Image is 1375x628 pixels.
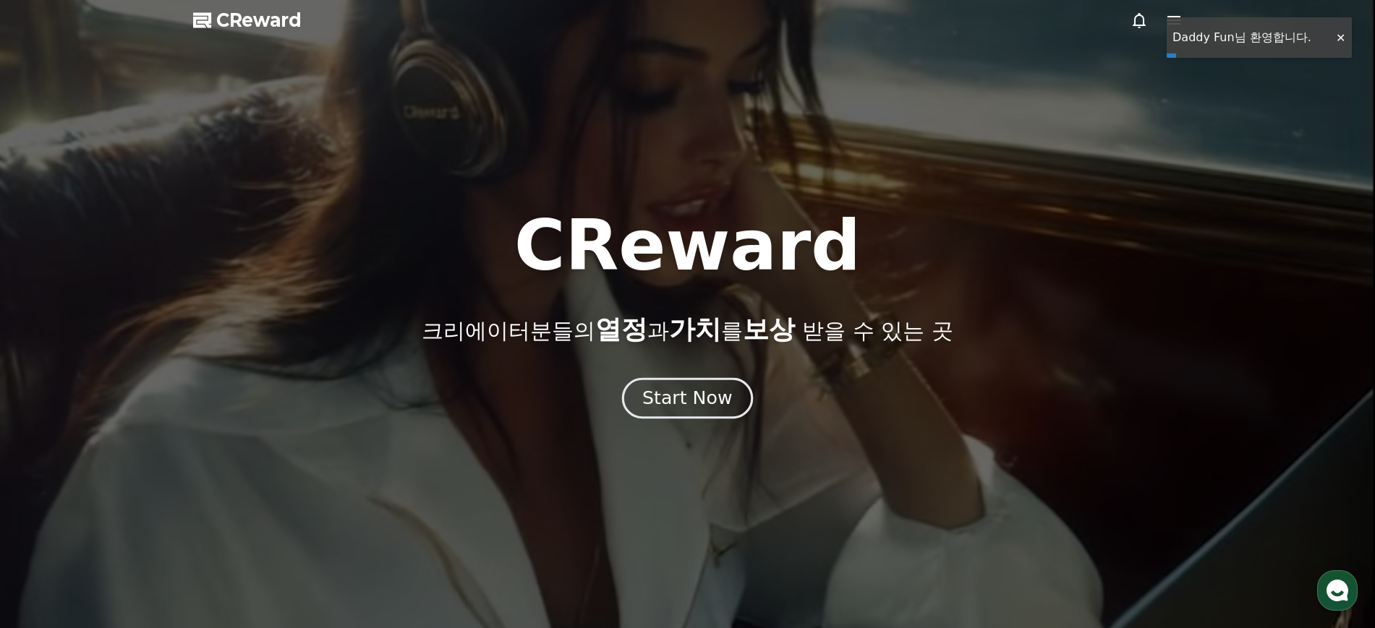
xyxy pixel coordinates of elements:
span: 보상 [743,314,795,344]
div: Start Now [642,386,732,410]
button: Start Now [622,377,753,418]
span: CReward [216,9,302,32]
a: CReward [193,9,302,32]
a: 대화 [95,458,187,494]
p: 크리에이터분들의 과 를 받을 수 있는 곳 [422,315,953,344]
a: 홈 [4,458,95,494]
span: 홈 [46,480,54,491]
span: 설정 [224,480,241,491]
span: 가치 [669,314,721,344]
span: 열정 [595,314,647,344]
a: 설정 [187,458,278,494]
a: Start Now [625,393,750,407]
h1: CReward [514,211,861,280]
span: 대화 [132,481,150,492]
